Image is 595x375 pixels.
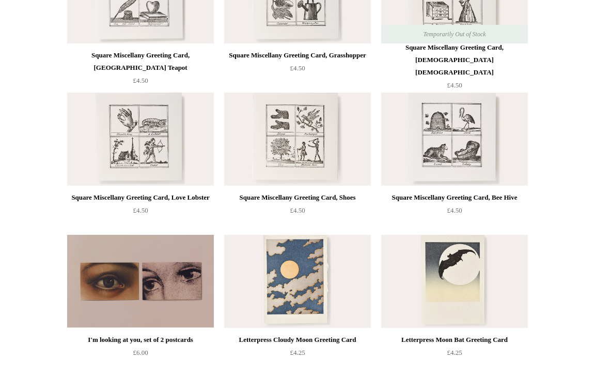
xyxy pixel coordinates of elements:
[224,235,371,328] a: Letterpress Cloudy Moon Greeting Card Letterpress Cloudy Moon Greeting Card
[384,41,525,79] div: Square Miscellany Greeting Card, [DEMOGRAPHIC_DATA] [DEMOGRAPHIC_DATA]
[70,49,211,74] div: Square Miscellany Greeting Card, [GEOGRAPHIC_DATA] Teapot
[381,93,528,186] a: Square Miscellany Greeting Card, Bee Hive Square Miscellany Greeting Card, Bee Hive
[67,235,214,328] a: I'm looking at you, set of 2 postcards I'm looking at you, set of 2 postcards
[290,64,305,72] span: £4.50
[224,49,371,92] a: Square Miscellany Greeting Card, Grasshopper £4.50
[133,349,148,356] span: £6.00
[384,334,525,346] div: Letterpress Moon Bat Greeting Card
[381,191,528,234] a: Square Miscellany Greeting Card, Bee Hive £4.50
[67,49,214,92] a: Square Miscellany Greeting Card, [GEOGRAPHIC_DATA] Teapot £4.50
[70,191,211,204] div: Square Miscellany Greeting Card, Love Lobster
[67,191,214,234] a: Square Miscellany Greeting Card, Love Lobster £4.50
[227,191,368,204] div: Square Miscellany Greeting Card, Shoes
[67,93,214,186] img: Square Miscellany Greeting Card, Love Lobster
[227,49,368,62] div: Square Miscellany Greeting Card, Grasshopper
[224,93,371,186] img: Square Miscellany Greeting Card, Shoes
[227,334,368,346] div: Letterpress Cloudy Moon Greeting Card
[447,349,462,356] span: £4.25
[133,206,148,214] span: £4.50
[384,191,525,204] div: Square Miscellany Greeting Card, Bee Hive
[381,41,528,92] a: Square Miscellany Greeting Card, [DEMOGRAPHIC_DATA] [DEMOGRAPHIC_DATA] £4.50
[224,235,371,328] img: Letterpress Cloudy Moon Greeting Card
[67,235,214,328] img: I'm looking at you, set of 2 postcards
[381,235,528,328] a: Letterpress Moon Bat Greeting Card Letterpress Moon Bat Greeting Card
[224,191,371,234] a: Square Miscellany Greeting Card, Shoes £4.50
[67,93,214,186] a: Square Miscellany Greeting Card, Love Lobster Square Miscellany Greeting Card, Love Lobster
[447,206,462,214] span: £4.50
[381,235,528,328] img: Letterpress Moon Bat Greeting Card
[290,349,305,356] span: £4.25
[224,93,371,186] a: Square Miscellany Greeting Card, Shoes Square Miscellany Greeting Card, Shoes
[381,93,528,186] img: Square Miscellany Greeting Card, Bee Hive
[133,77,148,84] span: £4.50
[447,81,462,89] span: £4.50
[70,334,211,346] div: I'm looking at you, set of 2 postcards
[413,25,496,43] span: Temporarily Out of Stock
[290,206,305,214] span: £4.50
